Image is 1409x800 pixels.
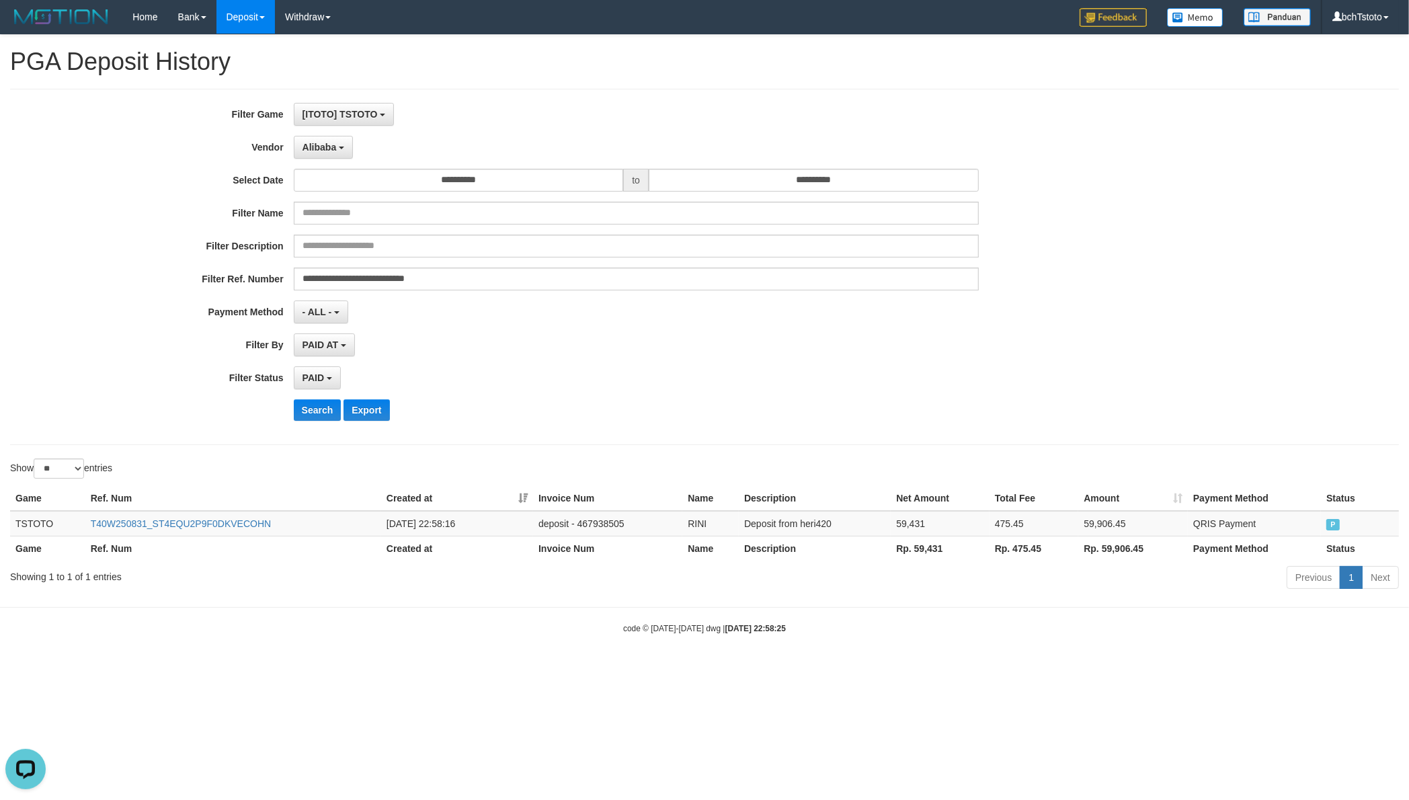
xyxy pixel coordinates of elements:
th: Amount: activate to sort column ascending [1078,486,1188,511]
th: Created at: activate to sort column ascending [381,486,533,511]
td: [DATE] 22:58:16 [381,511,533,536]
th: Name [682,486,739,511]
img: MOTION_logo.png [10,7,112,27]
a: T40W250831_ST4EQU2P9F0DKVECOHN [91,518,271,529]
span: Alibaba [303,142,337,153]
h1: PGA Deposit History [10,48,1399,75]
th: Ref. Num [85,536,381,561]
th: Description [739,536,891,561]
a: Previous [1287,566,1340,589]
td: deposit - 467938505 [533,511,682,536]
img: Button%20Memo.svg [1167,8,1223,27]
span: PAID AT [303,339,338,350]
th: Game [10,486,85,511]
th: Payment Method [1188,536,1321,561]
span: - ALL - [303,307,332,317]
th: Rp. 59,431 [891,536,990,561]
span: PAID [1326,519,1340,530]
label: Show entries [10,458,112,479]
th: Payment Method [1188,486,1321,511]
div: Showing 1 to 1 of 1 entries [10,565,577,584]
th: Status [1321,536,1399,561]
th: Created at [381,536,533,561]
td: TSTOTO [10,511,85,536]
th: Name [682,536,739,561]
span: to [623,169,649,192]
span: PAID [303,372,324,383]
td: 59,906.45 [1078,511,1188,536]
th: Ref. Num [85,486,381,511]
button: PAID [294,366,341,389]
th: Total Fee [990,486,1079,511]
th: Rp. 59,906.45 [1078,536,1188,561]
a: Next [1362,566,1399,589]
select: Showentries [34,458,84,479]
button: PAID AT [294,333,355,356]
td: Deposit from heri420 [739,511,891,536]
a: 1 [1340,566,1363,589]
td: RINI [682,511,739,536]
td: QRIS Payment [1188,511,1321,536]
th: Invoice Num [533,536,682,561]
td: 475.45 [990,511,1079,536]
img: panduan.png [1244,8,1311,26]
td: 59,431 [891,511,990,536]
button: Open LiveChat chat widget [5,5,46,46]
button: Search [294,399,341,421]
th: Game [10,536,85,561]
th: Description [739,486,891,511]
img: Feedback.jpg [1080,8,1147,27]
button: - ALL - [294,301,348,323]
th: Net Amount [891,486,990,511]
button: Alibaba [294,136,353,159]
button: [ITOTO] TSTOTO [294,103,395,126]
th: Invoice Num [533,486,682,511]
span: [ITOTO] TSTOTO [303,109,378,120]
strong: [DATE] 22:58:25 [725,624,786,633]
button: Export [344,399,389,421]
th: Status [1321,486,1399,511]
small: code © [DATE]-[DATE] dwg | [623,624,786,633]
th: Rp. 475.45 [990,536,1079,561]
